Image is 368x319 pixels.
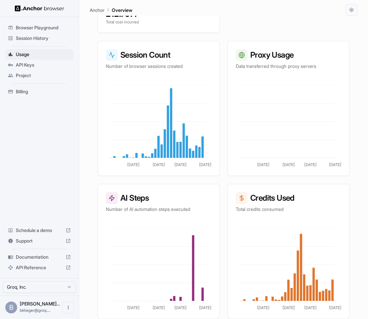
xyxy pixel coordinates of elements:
div: Support [5,236,74,246]
p: Number of browser sessions created [106,63,211,70]
span: Documentation [16,254,63,260]
tspan: [DATE] [174,162,187,167]
span: bklieger@groq.com [20,308,50,313]
div: Schedule a demo [5,225,74,236]
h3: AI Steps [106,192,211,204]
tspan: [DATE] [199,162,211,167]
div: API Keys [5,60,74,70]
tspan: [DATE] [257,305,269,310]
h3: Proxy Usage [236,49,341,61]
span: API Keys [16,62,71,68]
div: API Reference [5,262,74,273]
p: Overview [112,7,132,14]
nav: breadcrumb [90,6,132,14]
p: Total credits consumed [236,206,341,213]
p: Data transferred through proxy servers [236,63,341,70]
tspan: [DATE] [199,305,211,310]
div: Billing [5,86,74,97]
button: Open menu [62,302,74,313]
div: Session History [5,33,74,43]
span: Benjamin Klieger [20,301,60,306]
span: Schedule a demo [16,227,63,234]
p: Total cost incurred [106,19,211,25]
tspan: [DATE] [257,162,269,167]
p: Anchor [90,7,105,14]
tspan: [DATE] [174,305,187,310]
tspan: [DATE] [304,305,317,310]
p: Number of AI automation steps executed [106,206,211,213]
div: Project [5,70,74,81]
span: Project [16,72,71,79]
div: Usage [5,49,74,60]
div: Documentation [5,252,74,262]
h3: Session Count [106,49,211,61]
img: Anchor Logo [15,5,64,12]
span: Browser Playground [16,24,71,31]
tspan: [DATE] [304,162,317,167]
div: B [5,302,17,313]
span: Usage [16,51,71,58]
span: Support [16,238,63,244]
tspan: [DATE] [153,305,165,310]
tspan: [DATE] [127,305,139,310]
h3: Credits Used [236,192,341,204]
div: Browser Playground [5,22,74,33]
span: API Reference [16,264,63,271]
tspan: [DATE] [329,305,341,310]
span: Session History [16,35,71,42]
tspan: [DATE] [283,305,295,310]
span: Billing [16,88,71,95]
tspan: [DATE] [127,162,139,167]
tspan: [DATE] [283,162,295,167]
tspan: [DATE] [329,162,341,167]
tspan: [DATE] [153,162,165,167]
